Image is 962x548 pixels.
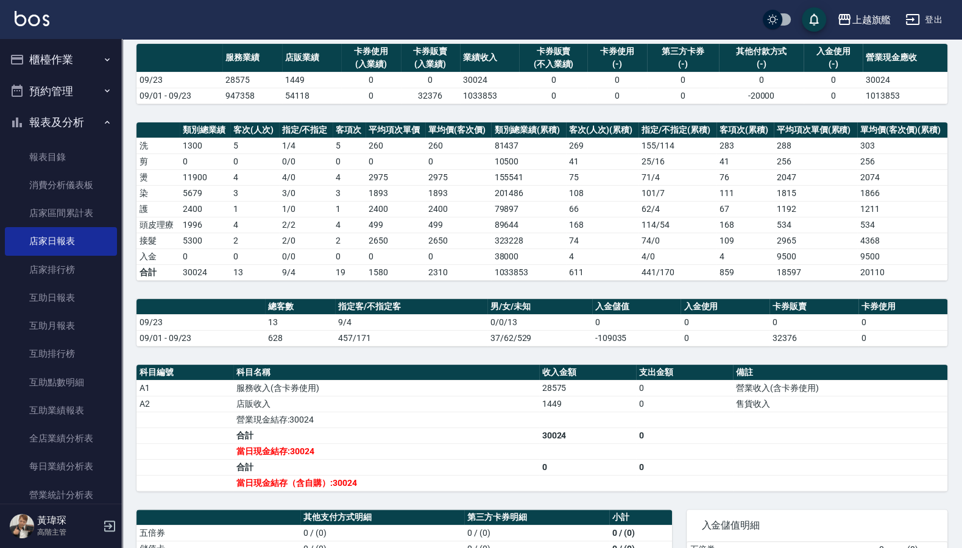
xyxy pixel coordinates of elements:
th: 總客數 [265,299,335,315]
td: 1815 [774,185,857,201]
td: 0 / (0) [464,525,609,541]
div: (-) [722,58,801,71]
div: 卡券使用 [590,45,643,58]
td: 0 [180,248,230,264]
td: 534 [774,217,857,233]
td: 服務收入(含卡券使用) [233,380,539,396]
button: 上越旗艦 [832,7,896,32]
td: 611 [566,264,638,280]
td: 9/4 [335,314,487,330]
td: 303 [857,138,947,153]
td: 0 [366,153,425,169]
td: 4 [230,169,278,185]
td: 4 [566,248,638,264]
td: 74 [566,233,638,248]
td: 0 [804,72,863,88]
td: 0 [341,72,400,88]
td: 13 [230,264,278,280]
td: 3 / 0 [279,185,333,201]
td: 2400 [425,201,491,217]
td: 20110 [857,264,947,280]
td: 0 / 0 [279,248,333,264]
td: 62 / 4 [638,201,716,217]
td: 2975 [366,169,425,185]
td: 81437 [491,138,566,153]
td: 1033853 [460,88,519,104]
td: 283 [716,138,774,153]
td: 4 [333,169,366,185]
td: A1 [136,380,233,396]
td: 260 [425,138,491,153]
td: 0 [804,88,863,104]
td: 0 [647,72,719,88]
td: 168 [566,217,638,233]
td: 168 [716,217,774,233]
td: 41 [566,153,638,169]
table: a dense table [136,44,947,104]
th: 卡券販賣 [769,299,858,315]
div: (-) [650,58,716,71]
td: 5679 [180,185,230,201]
a: 互助排行榜 [5,340,117,368]
td: 0 [519,88,587,104]
td: 2650 [366,233,425,248]
div: (入業績) [344,58,397,71]
td: 5 [230,138,278,153]
td: 9500 [857,248,947,264]
div: 入金使用 [807,45,860,58]
td: 4368 [857,233,947,248]
td: 288 [774,138,857,153]
td: 114 / 54 [638,217,716,233]
td: 3 [230,185,278,201]
td: 28575 [539,380,636,396]
td: 護 [136,201,180,217]
p: 高階主管 [37,527,99,538]
td: 0 [636,380,733,396]
td: 0 [366,248,425,264]
td: 0 [333,248,366,264]
td: A2 [136,396,233,412]
th: 平均項次單價(累積) [774,122,857,138]
div: (-) [590,58,643,71]
th: 平均項次單價 [366,122,425,138]
span: 入金儲值明細 [701,519,933,532]
th: 單均價(客次價)(累積) [857,122,947,138]
button: 預約管理 [5,76,117,107]
td: 1013853 [863,88,947,104]
td: 111 [716,185,774,201]
td: 0 [519,72,587,88]
td: 499 [366,217,425,233]
td: 燙 [136,169,180,185]
th: 其他支付方式明細 [300,510,464,525]
td: 0 [230,248,278,264]
td: 1 / 4 [279,138,333,153]
button: 報表及分析 [5,107,117,138]
td: 79897 [491,201,566,217]
td: 2965 [774,233,857,248]
td: 71 / 4 [638,169,716,185]
td: 售貨收入 [733,396,947,412]
td: 30024 [539,427,636,443]
td: 4 / 0 [279,169,333,185]
td: 當日現金結存:30024 [233,443,539,459]
td: 1449 [539,396,636,412]
td: 五倍券 [136,525,300,541]
td: 441/170 [638,264,716,280]
th: 支出金額 [636,365,733,381]
th: 卡券使用 [858,299,947,315]
td: 101 / 7 [638,185,716,201]
a: 互助點數明細 [5,368,117,396]
div: 其他付款方式 [722,45,801,58]
td: 947358 [222,88,281,104]
td: 108 [566,185,638,201]
td: 155541 [491,169,566,185]
td: 256 [774,153,857,169]
td: 1866 [857,185,947,201]
td: 5 [333,138,366,153]
td: 0 / (0) [300,525,464,541]
th: 單均價(客次價) [425,122,491,138]
td: 41 [716,153,774,169]
td: 1 / 0 [279,201,333,217]
td: 洗 [136,138,180,153]
td: 當日現金結存（含自購）:30024 [233,475,539,491]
